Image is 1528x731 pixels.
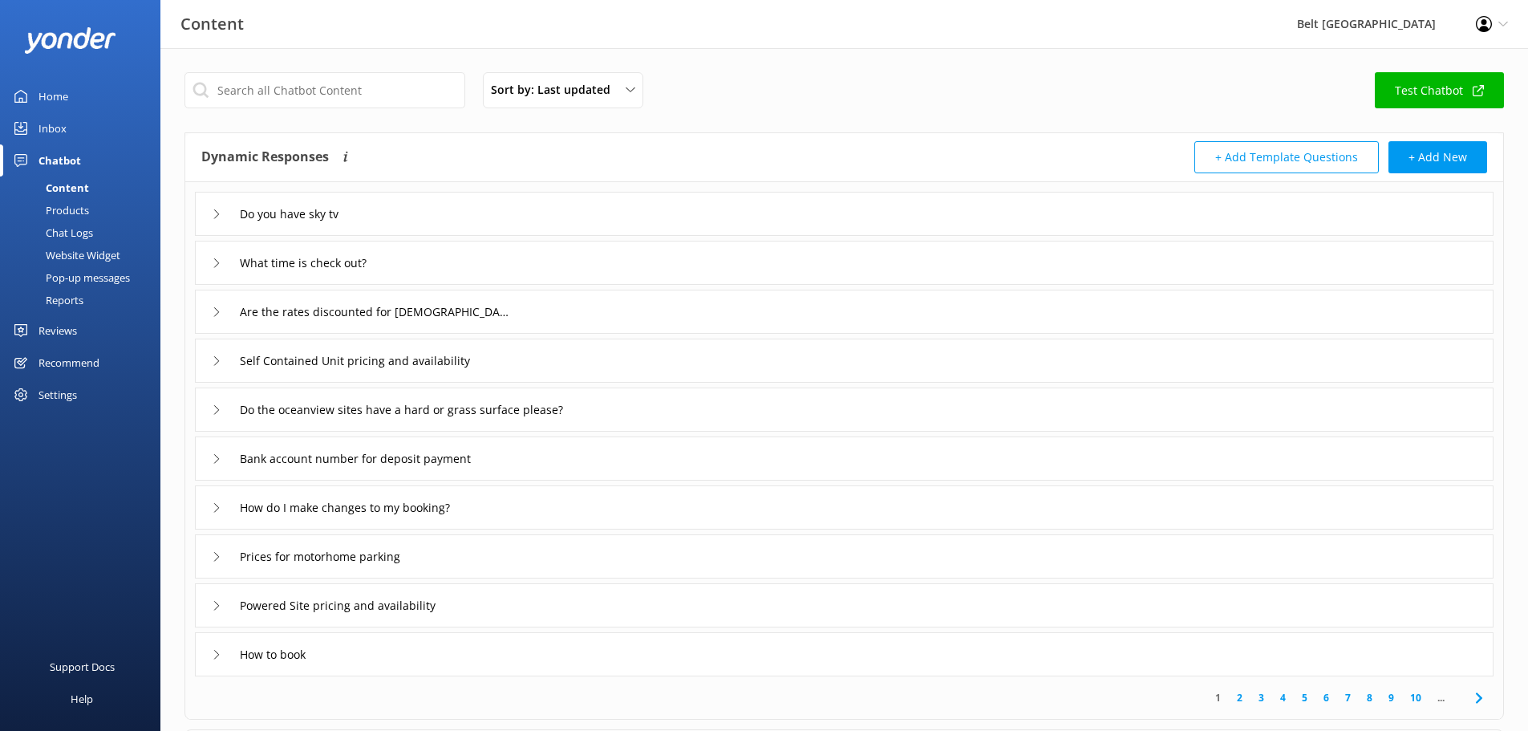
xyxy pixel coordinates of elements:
a: Chat Logs [10,221,160,244]
a: 2 [1229,690,1250,705]
div: Inbox [39,112,67,144]
div: Home [39,80,68,112]
div: Settings [39,379,77,411]
a: Pop-up messages [10,266,160,289]
a: 3 [1250,690,1272,705]
a: Products [10,199,160,221]
a: 9 [1380,690,1402,705]
a: 5 [1294,690,1315,705]
a: 4 [1272,690,1294,705]
a: 6 [1315,690,1337,705]
button: + Add Template Questions [1194,141,1379,173]
a: Test Chatbot [1375,72,1504,108]
h4: Dynamic Responses [201,141,329,173]
a: Reports [10,289,160,311]
div: Reviews [39,315,77,347]
div: Products [10,199,89,221]
div: Chat Logs [10,221,93,244]
a: 8 [1359,690,1380,705]
div: Reports [10,289,83,311]
a: 1 [1207,690,1229,705]
span: ... [1429,690,1453,705]
input: Search all Chatbot Content [184,72,465,108]
div: Chatbot [39,144,81,177]
a: 10 [1402,690,1429,705]
div: Pop-up messages [10,266,130,289]
div: Content [10,177,89,199]
button: + Add New [1388,141,1487,173]
h3: Content [180,11,244,37]
div: Website Widget [10,244,120,266]
div: Support Docs [50,651,115,683]
a: Content [10,177,160,199]
span: Sort by: Last updated [491,81,620,99]
div: Recommend [39,347,99,379]
a: Website Widget [10,244,160,266]
div: Help [71,683,93,715]
a: 7 [1337,690,1359,705]
img: yonder-white-logo.png [24,27,116,54]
